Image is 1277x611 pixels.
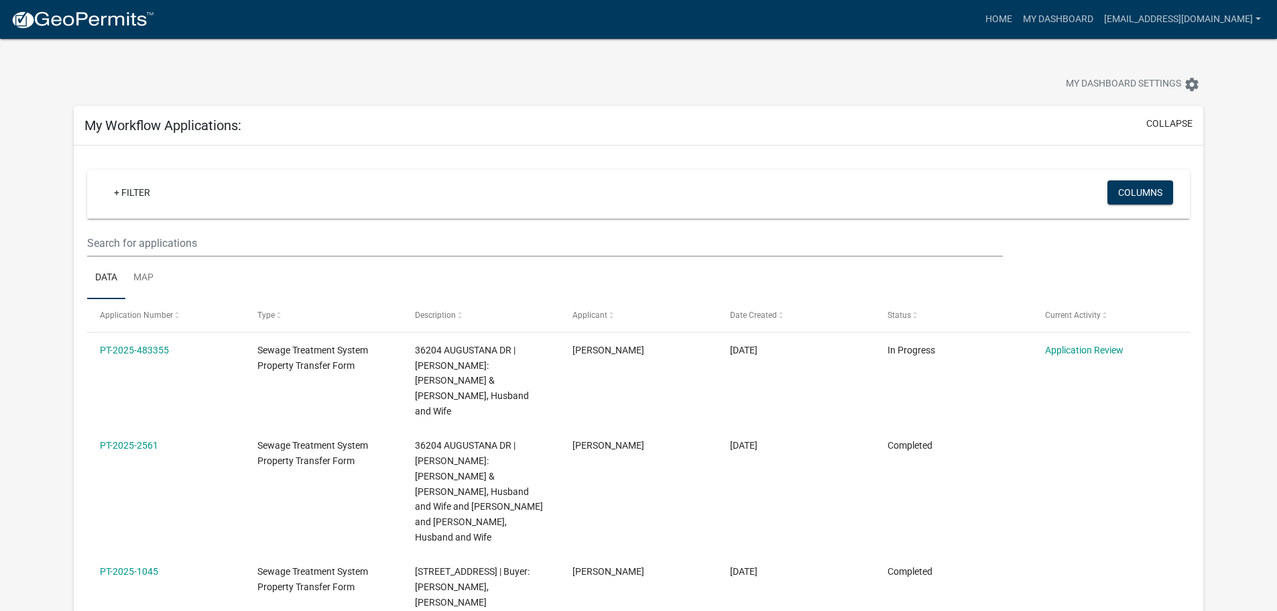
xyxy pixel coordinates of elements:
[717,299,875,331] datatable-header-cell: Date Created
[1107,180,1173,205] button: Columns
[87,229,1002,257] input: Search for applications
[730,311,777,320] span: Date Created
[980,7,1018,32] a: Home
[1066,76,1181,93] span: My Dashboard Settings
[84,117,241,133] h5: My Workflow Applications:
[730,566,757,577] span: 05/13/2025
[874,299,1032,331] datatable-header-cell: Status
[87,257,125,300] a: Data
[87,299,245,331] datatable-header-cell: Application Number
[888,440,932,451] span: Completed
[125,257,162,300] a: Map
[257,345,368,371] span: Sewage Treatment System Property Transfer Form
[730,440,757,451] span: 09/24/2025
[257,566,368,592] span: Sewage Treatment System Property Transfer Form
[100,345,169,355] a: PT-2025-483355
[888,345,935,355] span: In Progress
[560,299,717,331] datatable-header-cell: Applicant
[888,566,932,577] span: Completed
[415,440,543,543] span: 36204 AUGUSTANA DR | Buyer: James Griffith & Renee Griffith, Husband and Wife and Brandon Griffit...
[402,299,560,331] datatable-header-cell: Description
[100,566,158,577] a: PT-2025-1045
[572,311,607,320] span: Applicant
[572,345,644,355] span: Pamela Osmundson
[257,440,368,466] span: Sewage Treatment System Property Transfer Form
[415,311,456,320] span: Description
[1045,345,1123,355] a: Application Review
[730,345,757,355] span: 09/24/2025
[415,345,529,416] span: 36204 AUGUSTANA DR | Buyer: James Griffith & Renee Griffith, Husband and Wife
[1055,71,1211,97] button: My Dashboard Settingssettings
[100,311,173,320] span: Application Number
[572,566,644,577] span: Pamela Osmundson
[1032,299,1189,331] datatable-header-cell: Current Activity
[888,311,911,320] span: Status
[1146,117,1193,131] button: collapse
[245,299,402,331] datatable-header-cell: Type
[572,440,644,451] span: Pamela Osmundson
[100,440,158,451] a: PT-2025-2561
[257,311,275,320] span: Type
[1099,7,1266,32] a: [EMAIL_ADDRESS][DOMAIN_NAME]
[1045,311,1101,320] span: Current Activity
[415,566,530,608] span: 31684 CO HWY 27 | Buyer: Amber Iverson, Michelle Thorsgaard
[1018,7,1099,32] a: My Dashboard
[1184,76,1200,93] i: settings
[103,180,161,205] a: + Filter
